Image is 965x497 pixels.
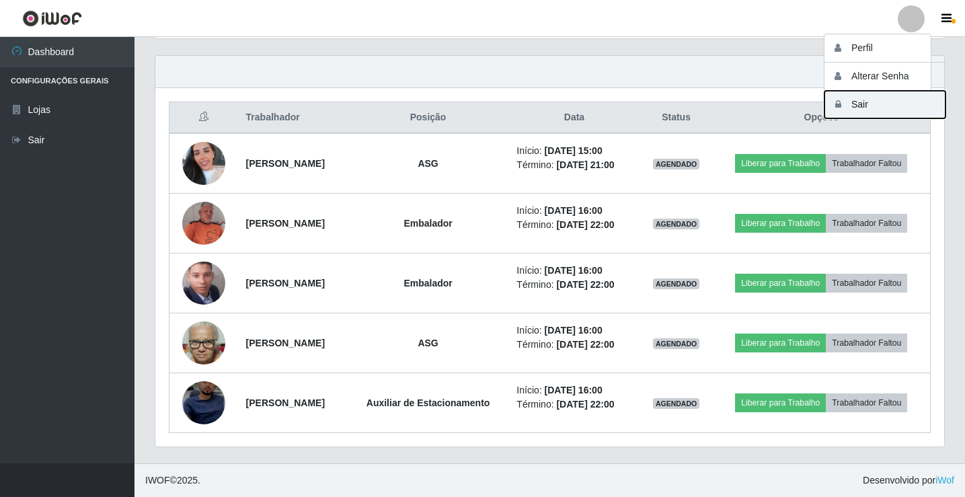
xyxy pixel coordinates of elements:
[516,158,631,172] li: Término:
[246,218,325,229] strong: [PERSON_NAME]
[735,274,826,293] button: Liberar para Trabalho
[826,393,907,412] button: Trabalhador Faltou
[403,218,452,229] strong: Embalador
[640,102,713,134] th: Status
[556,219,614,230] time: [DATE] 22:00
[735,334,826,352] button: Liberar para Trabalho
[403,278,452,289] strong: Embalador
[653,159,700,169] span: AGENDADO
[713,102,931,134] th: Opções
[935,475,954,486] a: iWof
[735,393,826,412] button: Liberar para Trabalho
[516,144,631,158] li: Início:
[516,204,631,218] li: Início:
[824,34,945,63] button: Perfil
[826,154,907,173] button: Trabalhador Faltou
[516,218,631,232] li: Término:
[826,214,907,233] button: Trabalhador Faltou
[735,154,826,173] button: Liberar para Trabalho
[824,91,945,118] button: Sair
[735,214,826,233] button: Liberar para Trabalho
[556,399,614,410] time: [DATE] 22:00
[545,265,603,276] time: [DATE] 16:00
[556,279,614,290] time: [DATE] 22:00
[366,397,490,408] strong: Auxiliar de Estacionamento
[182,356,225,450] img: 1750699725470.jpeg
[182,125,225,202] img: 1750447582660.jpeg
[826,274,907,293] button: Trabalhador Faltou
[246,158,325,169] strong: [PERSON_NAME]
[238,102,348,134] th: Trabalhador
[145,473,200,488] span: © 2025 .
[653,278,700,289] span: AGENDADO
[824,63,945,91] button: Alterar Senha
[22,10,82,27] img: CoreUI Logo
[516,278,631,292] li: Término:
[516,383,631,397] li: Início:
[545,325,603,336] time: [DATE] 16:00
[246,397,325,408] strong: [PERSON_NAME]
[508,102,640,134] th: Data
[653,219,700,229] span: AGENDADO
[182,237,225,330] img: 1718410528864.jpeg
[516,338,631,352] li: Término:
[545,385,603,395] time: [DATE] 16:00
[556,159,614,170] time: [DATE] 21:00
[348,102,509,134] th: Posição
[418,158,438,169] strong: ASG
[826,334,907,352] button: Trabalhador Faltou
[653,338,700,349] span: AGENDADO
[182,315,225,372] img: 1721517353496.jpeg
[545,205,603,216] time: [DATE] 16:00
[863,473,954,488] span: Desenvolvido por
[516,264,631,278] li: Início:
[516,323,631,338] li: Início:
[145,475,170,486] span: IWOF
[653,398,700,409] span: AGENDADO
[556,339,614,350] time: [DATE] 22:00
[182,202,225,245] img: 1695142713031.jpeg
[545,145,603,156] time: [DATE] 15:00
[516,397,631,412] li: Término:
[418,338,438,348] strong: ASG
[246,338,325,348] strong: [PERSON_NAME]
[246,278,325,289] strong: [PERSON_NAME]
